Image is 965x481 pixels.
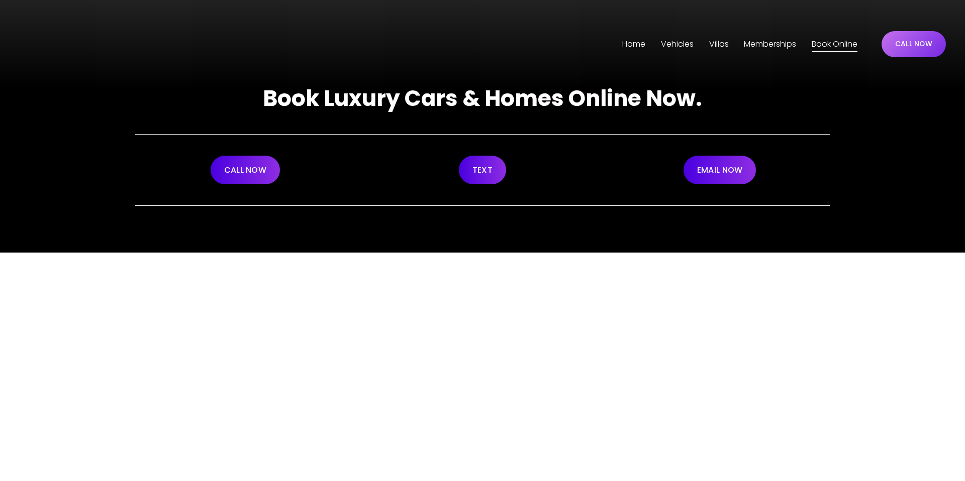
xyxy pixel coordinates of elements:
a: Memberships [744,36,796,52]
a: TEXT [459,156,506,184]
a: Book Online [812,36,857,52]
span: Villas [709,37,729,52]
a: Home [622,36,645,52]
span: Vehicles [661,37,694,52]
a: CALL NOW [211,156,280,184]
a: EMAIL NOW [684,156,756,184]
a: folder dropdown [661,36,694,52]
img: Luxury Car &amp; Home Rentals For Every Occasion [19,19,100,69]
a: CALL NOW [882,31,946,57]
a: folder dropdown [709,36,729,52]
strong: Book Luxury Cars & Homes Online Now. [263,83,702,113]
